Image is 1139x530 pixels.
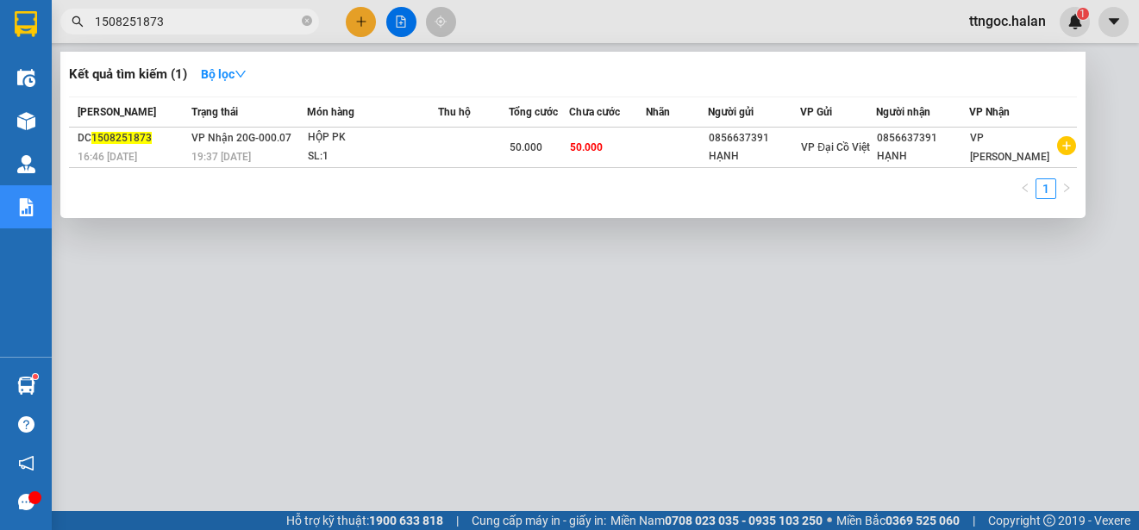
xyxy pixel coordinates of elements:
img: solution-icon [17,198,35,216]
span: down [235,68,247,80]
span: Thu hộ [438,106,471,118]
span: close-circle [302,16,312,26]
span: 19:37 [DATE] [191,151,251,163]
span: 1508251873 [91,132,152,144]
span: VP Nhận 20G-000.07 [191,132,291,144]
img: logo-vxr [15,11,37,37]
span: VP Gửi [800,106,832,118]
span: question-circle [18,416,34,433]
span: 50.000 [570,141,603,153]
span: Nhãn [646,106,670,118]
span: Người nhận [876,106,930,118]
span: 16:46 [DATE] [78,151,137,163]
div: 0856637391 [709,129,799,147]
span: 50.000 [510,141,542,153]
span: VP [PERSON_NAME] [970,132,1049,163]
span: search [72,16,84,28]
span: left [1020,183,1030,193]
span: VP Đại Cồ Việt [801,141,870,153]
li: Previous Page [1015,178,1036,199]
div: HẠNH [877,147,967,165]
img: warehouse-icon [17,377,35,395]
button: left [1015,178,1036,199]
span: right [1061,183,1072,193]
span: Món hàng [307,106,354,118]
button: Bộ lọcdown [187,60,260,88]
div: HỘP PK [308,128,437,147]
span: notification [18,455,34,471]
div: DC [78,129,186,147]
img: warehouse-icon [17,112,35,130]
sup: 1 [33,374,38,379]
span: VP Nhận [969,106,1010,118]
h3: Kết quả tìm kiếm ( 1 ) [69,65,187,84]
span: Tổng cước [509,106,558,118]
li: 1 [1036,178,1056,199]
div: SL: 1 [308,147,437,166]
input: Tìm tên, số ĐT hoặc mã đơn [95,12,298,31]
span: close-circle [302,14,312,30]
span: Người gửi [708,106,754,118]
li: Next Page [1056,178,1077,199]
strong: Bộ lọc [201,67,247,81]
span: plus-circle [1057,136,1076,155]
span: Chưa cước [569,106,620,118]
div: 0856637391 [877,129,967,147]
span: Trạng thái [191,106,238,118]
span: [PERSON_NAME] [78,106,156,118]
div: HẠNH [709,147,799,165]
img: warehouse-icon [17,155,35,173]
button: right [1056,178,1077,199]
a: 1 [1036,179,1055,198]
img: warehouse-icon [17,69,35,87]
span: message [18,494,34,510]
